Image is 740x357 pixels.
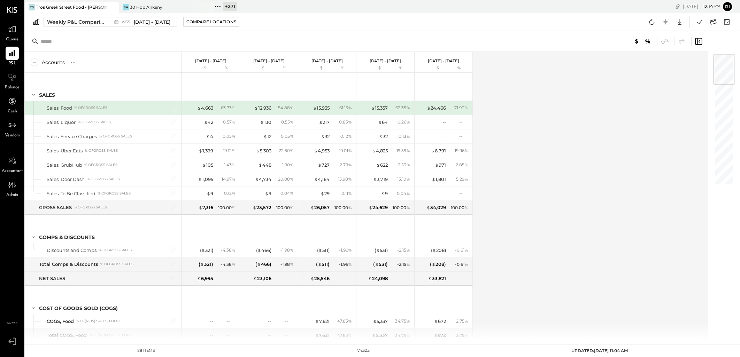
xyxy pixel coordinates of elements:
[464,105,468,110] span: %
[8,109,17,115] span: Cash
[0,178,24,198] a: Admin
[315,332,330,339] div: 7,621
[253,58,285,63] p: [DATE] - [DATE]
[244,65,271,71] div: $
[47,18,106,25] div: Weekly P&L Comparison
[232,119,236,125] span: %
[455,148,468,154] div: 19.96
[256,148,271,154] div: 5,303
[454,105,468,111] div: 71.90
[369,204,388,211] div: 24,629
[464,148,468,153] span: %
[255,176,259,182] span: $
[290,133,294,139] span: %
[232,190,236,196] span: %
[232,261,236,267] span: %
[310,205,314,210] span: $
[348,105,352,110] span: %
[199,261,213,268] div: ( 321 )
[406,176,410,182] span: %
[313,105,317,111] span: $
[232,148,236,153] span: %
[280,247,294,253] div: - 1.98
[202,162,206,168] span: $
[197,105,201,111] span: $
[232,247,236,253] span: %
[290,148,294,153] span: %
[257,247,261,253] span: $
[432,261,435,267] span: $
[0,23,24,43] a: Queue
[464,247,468,253] span: %
[199,148,202,153] span: $
[373,261,388,268] div: ( 531 )
[371,105,388,111] div: 15,357
[340,133,352,140] div: 0.12
[683,3,720,10] div: [DATE]
[393,205,410,211] div: 100.00
[397,247,410,253] div: - 2.15
[428,58,459,63] p: [DATE] - [DATE]
[197,276,201,281] span: $
[259,162,271,168] div: 448
[222,176,236,182] div: 14.97
[318,162,330,168] div: 727
[273,65,296,71] div: %
[319,119,323,125] span: $
[36,4,109,10] div: Tros Greek Street Food - [PERSON_NAME]
[406,190,410,196] span: %
[435,162,439,168] span: $
[348,190,352,196] span: %
[406,247,410,253] span: %
[290,162,294,167] span: %
[431,148,435,153] span: $
[204,119,208,125] span: $
[197,275,213,282] div: 6,995
[279,148,294,154] div: 22.50
[281,133,294,140] div: 0.05
[260,119,271,126] div: 130
[370,58,401,63] p: [DATE] - [DATE]
[185,65,213,71] div: $
[253,205,256,210] span: $
[290,119,294,125] span: %
[360,65,388,71] div: $
[442,190,446,197] div: --
[315,318,330,325] div: 7,621
[406,133,410,139] span: %
[39,261,98,268] div: Total Comps & Discounts
[285,276,294,281] div: --
[372,332,388,339] div: 5,337
[232,105,236,110] span: %
[260,119,264,125] span: $
[223,133,236,140] div: 0.05
[0,95,24,115] a: Cash
[430,261,446,268] div: ( 208 )
[223,148,236,154] div: 19.12
[348,261,352,267] span: %
[207,190,213,197] div: 9
[459,133,468,139] div: --
[39,305,118,312] div: COST OF GOODS SOLD (COGS)
[459,119,468,125] div: --
[399,133,410,140] div: 0.13
[130,4,162,10] div: 30 Hop Ankeny
[321,191,324,196] span: $
[343,276,352,281] div: --
[442,133,446,140] div: --
[281,119,294,125] div: 0.55
[39,275,65,282] div: NET SALES
[290,247,294,253] span: %
[378,119,388,126] div: 64
[268,332,271,339] div: --
[448,65,470,71] div: %
[435,162,446,168] div: 971
[6,192,18,198] span: Admin
[221,247,236,253] div: - 4.38
[406,261,410,267] span: %
[456,176,468,182] div: 5.29
[334,205,352,211] div: 100.00
[200,261,204,267] span: $
[47,162,82,168] div: Sales, GrubHub
[6,37,19,43] span: Queue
